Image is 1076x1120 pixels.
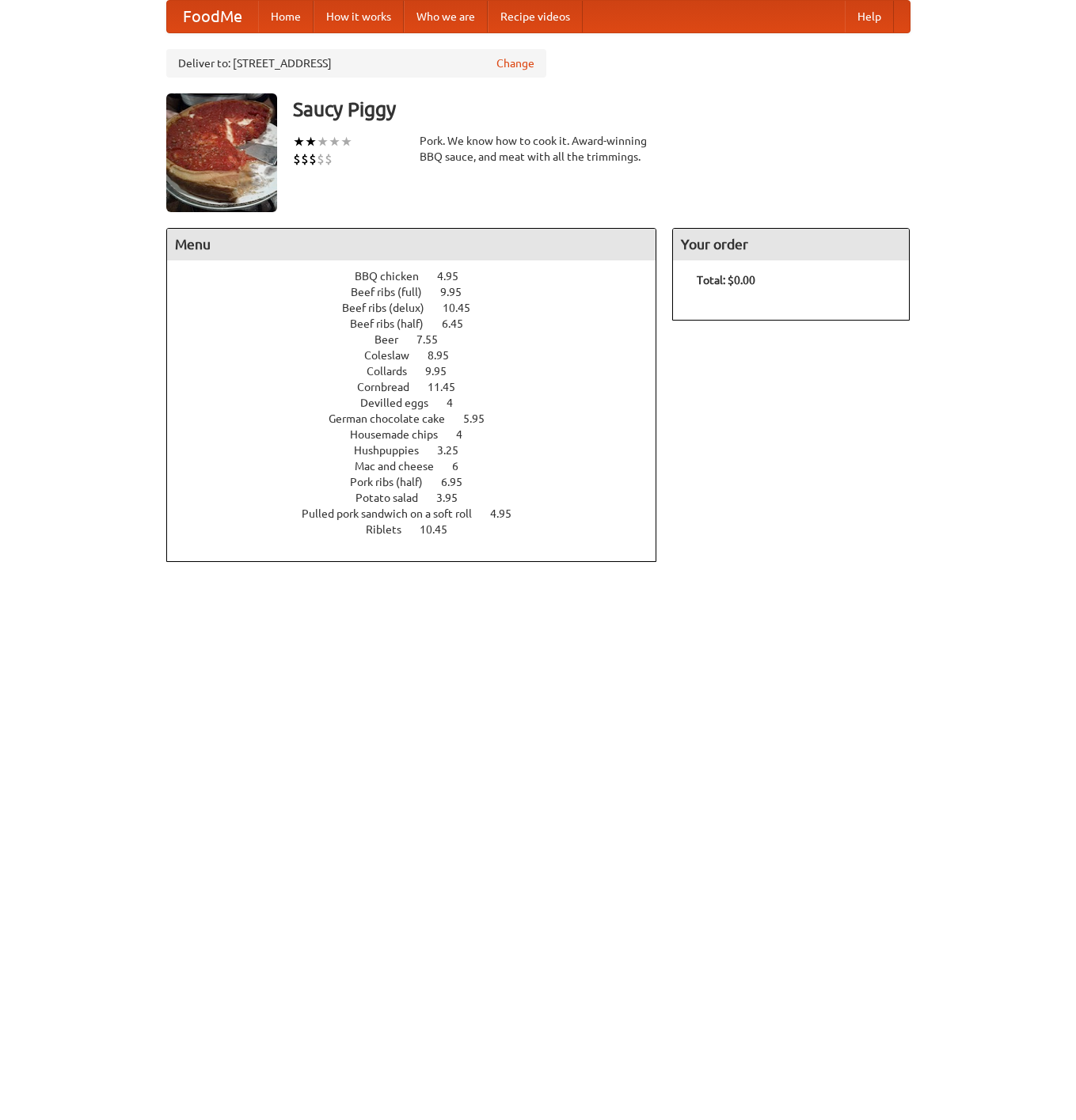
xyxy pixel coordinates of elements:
[357,381,485,393] a: Cornbread 11.45
[314,1,404,32] a: How it works
[329,133,340,150] li: ★
[293,133,305,150] li: ★
[452,460,474,473] span: 6
[367,365,423,378] span: Collards
[697,274,755,287] b: Total: $0.00
[360,397,444,409] span: Devilled eggs
[302,507,541,520] a: Pulled pork sandwich on a soft roll 4.95
[166,93,277,212] img: angular.jpg
[443,302,486,314] span: 10.45
[366,523,477,536] a: Riblets 10.45
[351,286,438,298] span: Beef ribs (full)
[354,444,435,457] span: Hushpuppies
[441,476,478,488] span: 6.95
[325,150,333,168] li: $
[367,365,476,378] a: Collards 9.95
[329,412,514,425] a: German chocolate cake 5.95
[354,444,488,457] a: Hushpuppies 3.25
[428,349,465,362] span: 8.95
[440,286,477,298] span: 9.95
[350,428,492,441] a: Housemade chips 4
[442,317,479,330] span: 6.45
[340,133,352,150] li: ★
[673,229,909,260] h4: Your order
[375,333,467,346] a: Beer 7.55
[437,444,474,457] span: 3.25
[845,1,894,32] a: Help
[420,523,463,536] span: 10.45
[375,333,414,346] span: Beer
[355,492,434,504] span: Potato salad
[350,476,492,488] a: Pork ribs (half) 6.95
[293,93,911,125] h3: Saucy Piggy
[317,133,329,150] li: ★
[350,317,492,330] a: Beef ribs (half) 6.45
[364,349,478,362] a: Coleslaw 8.95
[301,150,309,168] li: $
[357,381,425,393] span: Cornbread
[167,1,258,32] a: FoodMe
[488,1,583,32] a: Recipe videos
[490,507,527,520] span: 4.95
[166,49,546,78] div: Deliver to: [STREET_ADDRESS]
[293,150,301,168] li: $
[351,286,491,298] a: Beef ribs (full) 9.95
[355,270,435,283] span: BBQ chicken
[350,476,439,488] span: Pork ribs (half)
[425,365,462,378] span: 9.95
[420,133,657,165] div: Pork. We know how to cook it. Award-winning BBQ sauce, and meat with all the trimmings.
[364,349,425,362] span: Coleslaw
[456,428,478,441] span: 4
[366,523,417,536] span: Riblets
[447,397,469,409] span: 4
[342,302,500,314] a: Beef ribs (delux) 10.45
[355,270,488,283] a: BBQ chicken 4.95
[355,460,488,473] a: Mac and cheese 6
[463,412,500,425] span: 5.95
[436,492,473,504] span: 3.95
[167,229,656,260] h4: Menu
[355,460,450,473] span: Mac and cheese
[350,317,439,330] span: Beef ribs (half)
[258,1,314,32] a: Home
[302,507,488,520] span: Pulled pork sandwich on a soft roll
[350,428,454,441] span: Housemade chips
[404,1,488,32] a: Who we are
[355,492,487,504] a: Potato salad 3.95
[437,270,474,283] span: 4.95
[305,133,317,150] li: ★
[342,302,440,314] span: Beef ribs (delux)
[416,333,454,346] span: 7.55
[309,150,317,168] li: $
[360,397,482,409] a: Devilled eggs 4
[317,150,325,168] li: $
[428,381,471,393] span: 11.45
[496,55,534,71] a: Change
[329,412,461,425] span: German chocolate cake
